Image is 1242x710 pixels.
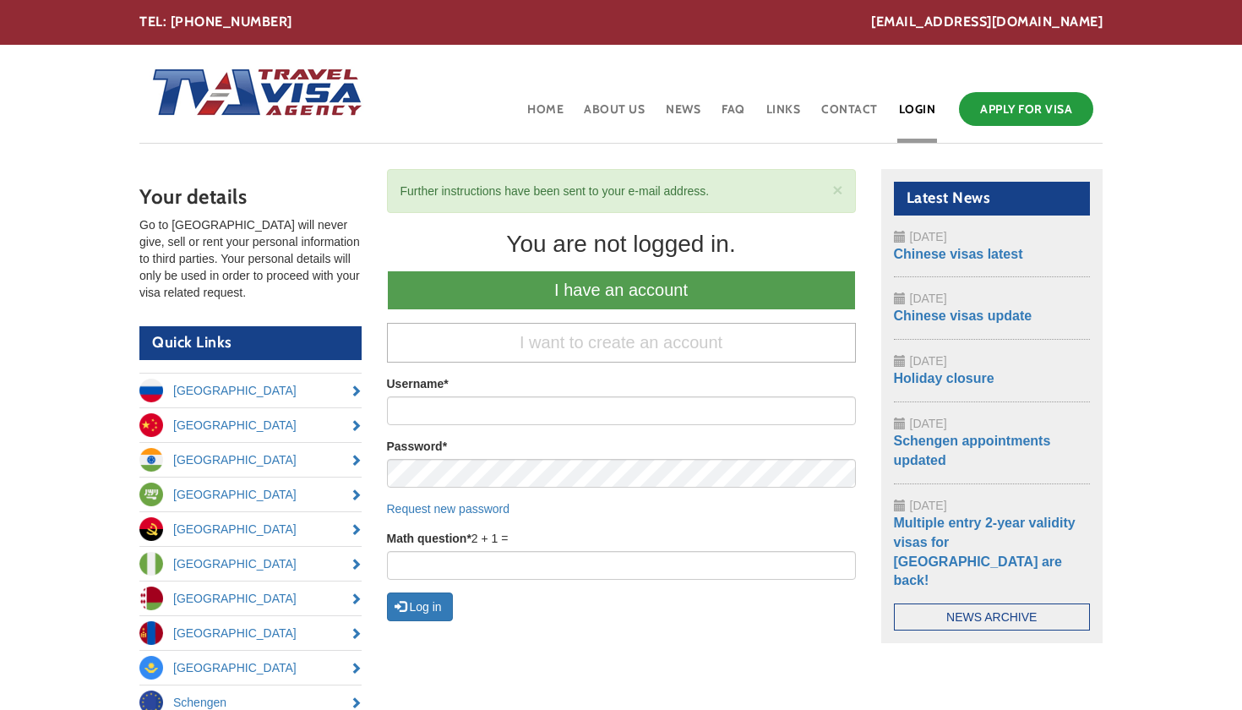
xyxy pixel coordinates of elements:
span: [DATE] [910,292,947,305]
a: Schengen appointments updated [894,434,1051,467]
a: Login [897,88,938,143]
a: Holiday closure [894,371,994,385]
a: [GEOGRAPHIC_DATA] [139,582,362,615]
a: I have an account [387,270,856,310]
div: 2 + 1 = [387,530,856,580]
button: Log in [387,593,453,621]
a: [GEOGRAPHIC_DATA] [139,443,362,477]
span: [DATE] [910,417,947,430]
a: [GEOGRAPHIC_DATA] [139,374,362,407]
a: Home [526,88,565,143]
a: News [664,88,702,143]
a: [GEOGRAPHIC_DATA] [139,512,362,546]
span: This field is required. [443,440,447,453]
label: Password [387,438,448,455]
span: This field is required. [466,532,471,545]
a: About Us [582,88,646,143]
span: [DATE] [910,354,947,368]
a: [GEOGRAPHIC_DATA] [139,478,362,511]
a: I want to create an account [387,323,856,363]
span: [DATE] [910,230,947,243]
div: TEL: [PHONE_NUMBER] [139,13,1103,32]
p: Go to [GEOGRAPHIC_DATA] will never give, sell or rent your personal information to third parties.... [139,216,362,301]
a: Chinese visas latest [894,247,1023,261]
a: Contact [820,88,880,143]
a: Chinese visas update [894,309,1032,323]
div: You are not logged in. [387,230,856,259]
a: Apply for Visa [959,92,1093,126]
a: [GEOGRAPHIC_DATA] [139,616,362,650]
a: [GEOGRAPHIC_DATA] [139,547,362,581]
a: Links [765,88,803,143]
span: This field is required. [444,377,448,390]
a: [GEOGRAPHIC_DATA] [139,408,362,442]
img: Home [139,52,364,136]
div: Further instructions have been sent to your e-mail address. [387,169,856,213]
a: [EMAIL_ADDRESS][DOMAIN_NAME] [871,13,1103,32]
a: News Archive [894,603,1091,631]
label: Math question [387,530,471,547]
a: Request new password [387,502,510,516]
label: Username [387,375,449,392]
a: FAQ [720,88,747,143]
a: [GEOGRAPHIC_DATA] [139,651,362,685]
a: Multiple entry 2-year validity visas for [GEOGRAPHIC_DATA] are back! [894,516,1076,588]
span: [DATE] [910,499,947,512]
a: × [832,181,842,199]
h2: Latest News [894,182,1091,216]
h3: Your details [139,186,362,208]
